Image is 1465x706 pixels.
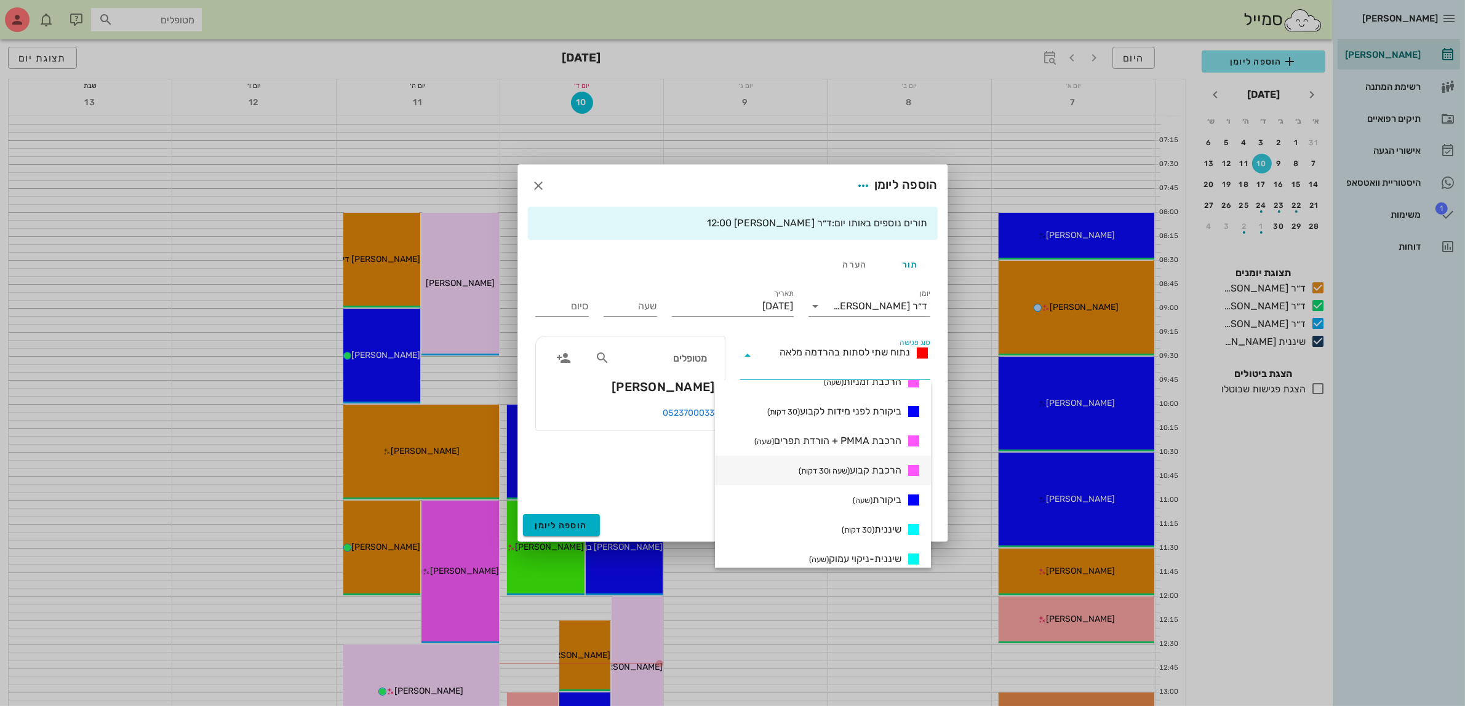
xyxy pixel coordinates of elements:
[842,525,874,534] small: (30 דקות)
[882,250,938,279] div: תור
[809,555,829,564] small: (שעה)
[799,463,901,478] span: הרכבת קבוע
[754,434,901,448] span: הרכבת PMMA + הורדת תפרים
[808,296,930,316] div: יומןד״ר [PERSON_NAME]
[767,407,800,416] small: (30 דקות)
[853,493,901,507] span: ביקורת
[842,522,901,537] span: שיננית
[920,289,930,298] label: יומן
[663,408,715,418] a: 0523700033
[538,216,928,230] div: תורים נוספים באותו יום:
[612,377,714,397] span: [PERSON_NAME]
[774,289,794,298] label: תאריך
[824,378,844,387] small: (שעה)
[900,338,930,347] label: סוג פגישה
[780,346,911,358] span: נתוח שתי לסתות בהרדמה מלאה
[834,301,928,312] div: ד״ר [PERSON_NAME]
[853,496,872,505] small: (שעה)
[827,250,882,279] div: הערה
[523,514,600,536] button: הוספה ליומן
[767,404,901,419] span: ביקורת לפני מידות לקבוע
[535,520,588,531] span: הוספה ליומן
[754,437,774,446] small: (שעה)
[824,375,901,389] span: הרכבת זמניות
[809,552,901,566] span: שיננית-ניקוי עמוק
[535,493,911,506] label: שליחת תורים עתידיים בוואטסאפ
[799,466,850,475] small: (שעה ו30 דקות)
[852,175,938,197] div: הוספה ליומן
[707,217,832,229] span: ד״ר [PERSON_NAME] 12:00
